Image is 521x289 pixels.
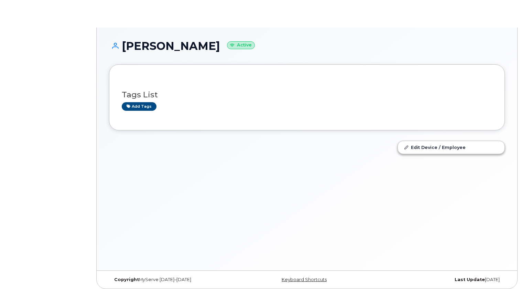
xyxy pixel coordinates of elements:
a: Add tags [122,102,156,111]
h3: Tags List [122,90,492,99]
small: Active [227,41,255,49]
a: Keyboard Shortcuts [282,277,327,282]
div: [DATE] [373,277,505,282]
h1: [PERSON_NAME] [109,40,505,52]
strong: Last Update [455,277,485,282]
a: Edit Device / Employee [398,141,504,153]
strong: Copyright [114,277,139,282]
div: MyServe [DATE]–[DATE] [109,277,241,282]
